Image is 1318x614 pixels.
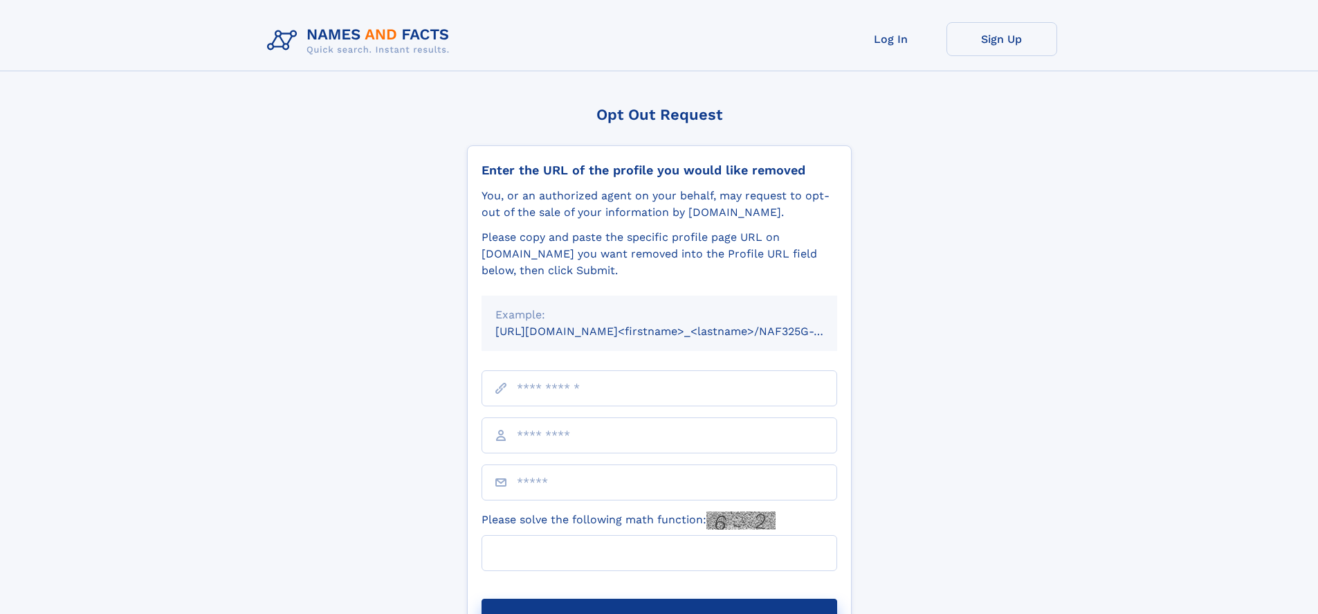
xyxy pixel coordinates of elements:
[495,307,823,323] div: Example:
[482,163,837,178] div: Enter the URL of the profile you would like removed
[467,106,852,123] div: Opt Out Request
[482,512,776,530] label: Please solve the following math function:
[495,325,863,338] small: [URL][DOMAIN_NAME]<firstname>_<lastname>/NAF325G-xxxxxxxx
[482,229,837,279] div: Please copy and paste the specific profile page URL on [DOMAIN_NAME] you want removed into the Pr...
[482,188,837,221] div: You, or an authorized agent on your behalf, may request to opt-out of the sale of your informatio...
[946,22,1057,56] a: Sign Up
[836,22,946,56] a: Log In
[262,22,461,60] img: Logo Names and Facts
